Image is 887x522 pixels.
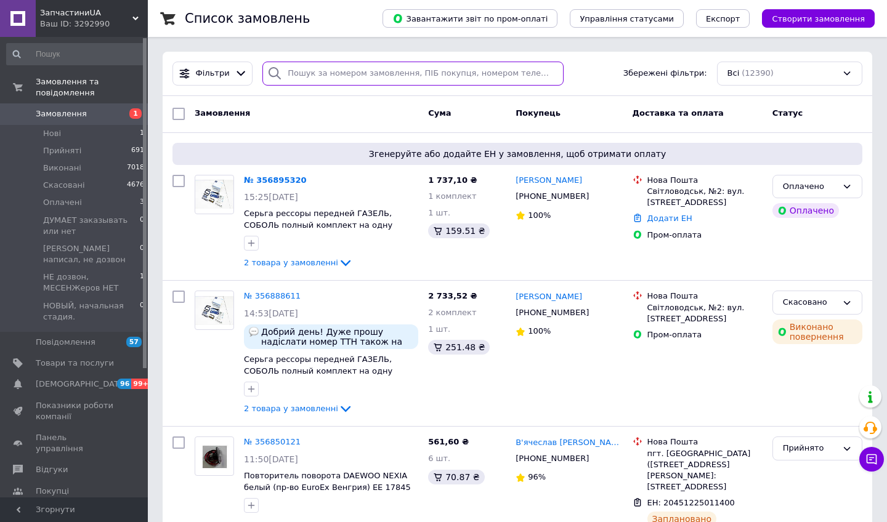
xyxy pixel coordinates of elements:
[127,180,144,191] span: 4676
[140,128,144,139] span: 1
[131,145,144,156] span: 691
[428,308,476,317] span: 2 комплект
[727,68,740,79] span: Всі
[706,14,740,23] span: Експорт
[244,404,353,413] a: 2 товара у замовленні
[772,319,862,344] div: Виконано повернення
[528,472,546,481] span: 96%
[36,337,95,348] span: Повідомлення
[647,175,763,186] div: Нова Пошта
[244,209,402,241] a: Серьга рессоры передней ГАЗЕЛЬ, СОБОЛЬ полный комплект на одну рессору (пр-во ГАЗ Завод) М 0537333
[647,186,763,208] div: Світловодськ, №2: вул. [STREET_ADDRESS]
[244,355,402,387] span: Серьга рессоры передней ГАЗЕЛЬ, СОБОЛЬ полный комплект на одну рессору (пр-во ГАЗ Завод) М 0537333
[428,470,484,484] div: 70.87 ₴
[185,11,310,26] h1: Список замовлень
[647,302,763,324] div: Світловодськ, №2: вул. [STREET_ADDRESS]
[528,326,551,335] span: 100%
[428,175,477,185] span: 1 737,10 ₴
[195,180,233,209] img: Фото товару
[244,192,298,202] span: 15:25[DATE]
[772,14,865,23] span: Створити замовлення
[428,454,450,463] span: 6 шт.
[428,208,450,217] span: 1 шт.
[428,340,490,355] div: 251.48 ₴
[36,108,87,119] span: Замовлення
[244,471,411,492] a: Повторитель поворота DAEWOO NEXIA белый (пр-во EuroEx Венгрия) ЕЕ 17845
[244,437,301,446] a: № 356850121
[647,436,763,448] div: Нова Пошта
[40,18,148,30] div: Ваш ID: 3292990
[428,437,469,446] span: 561,60 ₴
[177,148,857,160] span: Згенеруйте або додайте ЕН у замовлення, щоб отримати оплату
[195,436,234,476] a: Фото товару
[43,243,140,265] span: [PERSON_NAME] написал, не дозвон
[513,305,591,321] div: [PHONE_NUMBER]
[513,188,591,204] div: [PHONE_NUMBER]
[195,108,250,118] span: Замовлення
[647,498,735,507] span: ЕН: 20451225011400
[428,108,451,118] span: Cума
[195,441,233,472] img: Фото товару
[428,191,476,201] span: 1 комплект
[783,180,837,193] div: Оплачено
[750,14,875,23] a: Створити замовлення
[633,108,724,118] span: Доставка та оплата
[36,358,114,369] span: Товари та послуги
[195,175,234,214] a: Фото товару
[140,271,144,294] span: 1
[696,9,750,28] button: Експорт
[762,9,875,28] button: Створити замовлення
[513,451,591,467] div: [PHONE_NUMBER]
[570,9,684,28] button: Управління статусами
[244,308,298,318] span: 14:53[DATE]
[261,327,413,347] span: Добрий день! Дуже прошу надіслати номер ТТН також на номер [PHONE_NUMBER].
[140,215,144,237] span: 0
[117,379,131,389] span: 96
[647,329,763,340] div: Пром-оплата
[43,197,82,208] span: Оплачені
[647,214,692,223] a: Додати ЕН
[43,300,140,323] span: НОВЫЙ, начальная стадия.
[36,464,68,475] span: Відгуки
[859,447,884,472] button: Чат з покупцем
[528,211,551,220] span: 100%
[516,108,561,118] span: Покупець
[36,432,114,454] span: Панель управління
[140,243,144,265] span: 0
[392,13,548,24] span: Завантажити звіт по пром-оплаті
[772,108,803,118] span: Статус
[129,108,142,119] span: 1
[623,68,707,79] span: Збережені фільтри:
[43,180,85,191] span: Скасовані
[428,223,490,238] div: 159.51 ₴
[43,145,81,156] span: Прийняті
[36,486,69,497] span: Покупці
[516,437,622,449] a: В'ячеслав [PERSON_NAME]
[244,175,307,185] a: № 356895320
[244,258,338,267] span: 2 товара у замовленні
[244,258,353,267] a: 2 товара у замовленні
[195,291,234,330] a: Фото товару
[383,9,557,28] button: Завантажити звіт по пром-оплаті
[516,291,582,303] a: [PERSON_NAME]
[140,300,144,323] span: 0
[43,215,140,237] span: ДУМАЕТ заказывать или нет
[516,175,582,187] a: [PERSON_NAME]
[580,14,674,23] span: Управління статусами
[127,163,144,174] span: 7018
[196,68,230,79] span: Фільтри
[647,291,763,302] div: Нова Пошта
[244,291,301,300] a: № 356888611
[244,454,298,464] span: 11:50[DATE]
[783,296,837,309] div: Скасовано
[742,68,774,78] span: (12390)
[249,327,259,337] img: :speech_balloon:
[36,76,148,98] span: Замовлення та повідомлення
[772,203,839,218] div: Оплачено
[244,404,338,413] span: 2 товара у замовленні
[140,197,144,208] span: 3
[195,296,233,325] img: Фото товару
[40,7,132,18] span: ЗапчастиниUA
[131,379,152,389] span: 99+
